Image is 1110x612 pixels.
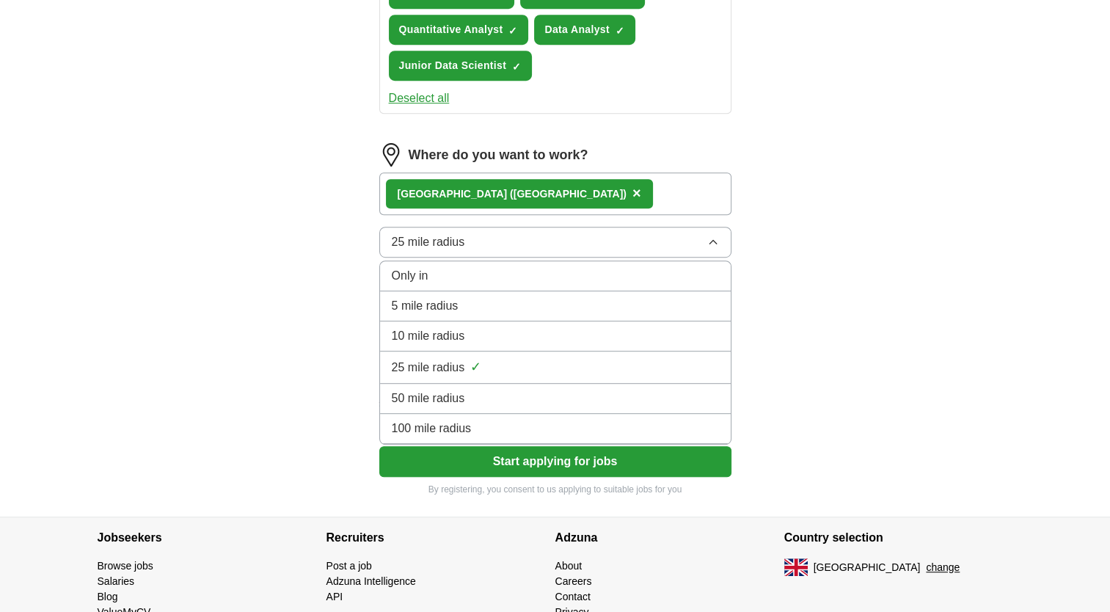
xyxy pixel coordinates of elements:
button: × [632,183,641,205]
span: 10 mile radius [392,327,465,345]
span: ✓ [616,25,624,37]
span: 100 mile radius [392,420,472,437]
h4: Country selection [784,517,1013,558]
span: 5 mile radius [392,297,459,315]
a: Blog [98,591,118,602]
span: Only in [392,267,428,285]
strong: [GEOGRAPHIC_DATA] [398,188,508,200]
span: 50 mile radius [392,390,465,407]
span: ✓ [508,25,517,37]
a: Post a job [326,560,372,572]
span: × [632,185,641,201]
a: About [555,560,583,572]
p: By registering, you consent to us applying to suitable jobs for you [379,483,731,496]
span: Data Analyst [544,22,610,37]
span: ✓ [470,357,481,377]
a: Salaries [98,575,135,587]
button: Start applying for jobs [379,446,731,477]
span: 25 mile radius [392,359,465,376]
img: UK flag [784,558,808,576]
button: change [926,560,960,575]
button: Junior Data Scientist✓ [389,51,533,81]
span: Junior Data Scientist [399,58,507,73]
span: Quantitative Analyst [399,22,503,37]
span: [GEOGRAPHIC_DATA] [814,560,921,575]
img: location.png [379,143,403,167]
span: ([GEOGRAPHIC_DATA]) [510,188,627,200]
a: Browse jobs [98,560,153,572]
button: Quantitative Analyst✓ [389,15,529,45]
a: Careers [555,575,592,587]
label: Where do you want to work? [409,145,588,165]
a: API [326,591,343,602]
button: 25 mile radius [379,227,731,258]
button: Deselect all [389,90,450,107]
button: Data Analyst✓ [534,15,635,45]
span: 25 mile radius [392,233,465,251]
a: Contact [555,591,591,602]
span: ✓ [512,61,521,73]
a: Adzuna Intelligence [326,575,416,587]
